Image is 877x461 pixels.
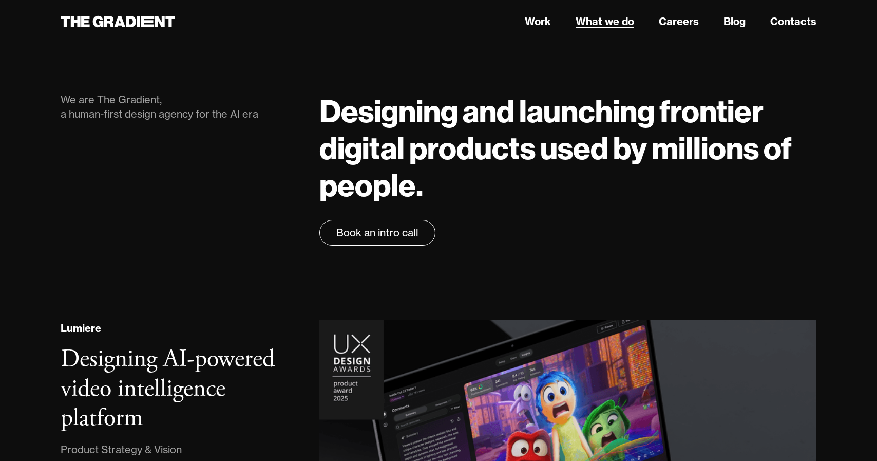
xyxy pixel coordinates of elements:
a: Work [525,14,551,29]
div: We are The Gradient, a human-first design agency for the AI era [61,93,299,121]
div: Lumiere [61,321,101,336]
a: Book an intro call [319,220,435,246]
a: Contacts [770,14,816,29]
h3: Designing AI-powered video intelligence platform [61,343,275,434]
a: What we do [576,14,634,29]
a: Blog [723,14,746,29]
h1: Designing and launching frontier digital products used by millions of people. [319,93,816,204]
a: Careers [659,14,699,29]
